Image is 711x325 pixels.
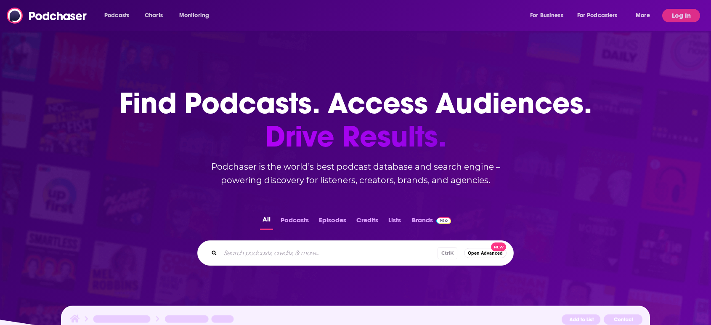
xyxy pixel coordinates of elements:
[438,247,457,259] span: Ctrl K
[278,214,311,230] button: Podcasts
[464,248,507,258] button: Open AdvancedNew
[468,251,503,256] span: Open Advanced
[412,214,451,230] a: BrandsPodchaser Pro
[630,9,661,22] button: open menu
[220,246,438,260] input: Search podcasts, credits, & more...
[386,214,403,230] button: Lists
[530,10,563,21] span: For Business
[636,10,650,21] span: More
[572,9,630,22] button: open menu
[316,214,349,230] button: Episodes
[197,240,514,266] div: Search podcasts, credits, & more...
[577,10,618,21] span: For Podcasters
[139,9,168,22] a: Charts
[119,120,592,153] span: Drive Results.
[98,9,140,22] button: open menu
[354,214,381,230] button: Credits
[260,214,273,230] button: All
[119,87,592,153] h1: Find Podcasts. Access Audiences.
[187,160,524,187] h2: Podchaser is the world’s best podcast database and search engine – powering discovery for listene...
[104,10,129,21] span: Podcasts
[662,9,700,22] button: Log In
[145,10,163,21] span: Charts
[491,242,506,251] span: New
[436,217,451,224] img: Podchaser Pro
[173,9,220,22] button: open menu
[179,10,209,21] span: Monitoring
[7,8,88,24] img: Podchaser - Follow, Share and Rate Podcasts
[524,9,574,22] button: open menu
